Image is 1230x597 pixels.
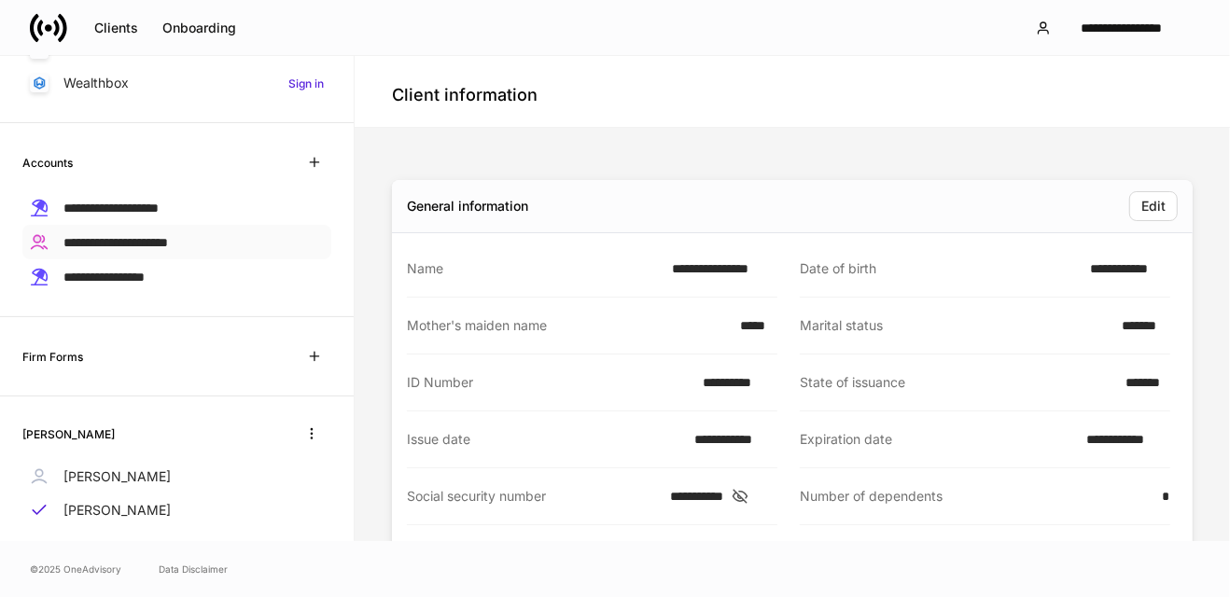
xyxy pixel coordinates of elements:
[162,21,236,35] div: Onboarding
[22,493,331,527] a: [PERSON_NAME]
[392,84,538,106] h4: Client information
[22,154,73,172] h6: Accounts
[22,460,331,493] a: [PERSON_NAME]
[1129,191,1178,221] button: Edit
[63,501,171,520] p: [PERSON_NAME]
[159,562,228,576] a: Data Disclaimer
[22,66,331,100] a: WealthboxSign in
[407,259,661,278] div: Name
[94,21,138,35] div: Clients
[30,562,121,576] span: © 2025 OneAdvisory
[63,74,129,92] p: Wealthbox
[800,430,1075,449] div: Expiration date
[22,425,115,443] h6: [PERSON_NAME]
[1141,200,1166,213] div: Edit
[407,430,683,449] div: Issue date
[407,373,692,392] div: ID Number
[288,75,324,92] h6: Sign in
[800,373,1114,392] div: State of issuance
[22,348,83,366] h6: Firm Forms
[150,13,248,43] button: Onboarding
[407,197,528,215] div: General information
[63,467,171,486] p: [PERSON_NAME]
[800,487,1151,506] div: Number of dependents
[800,259,1080,278] div: Date of birth
[82,13,150,43] button: Clients
[800,316,1111,335] div: Marital status
[407,487,659,506] div: Social security number
[407,316,729,335] div: Mother's maiden name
